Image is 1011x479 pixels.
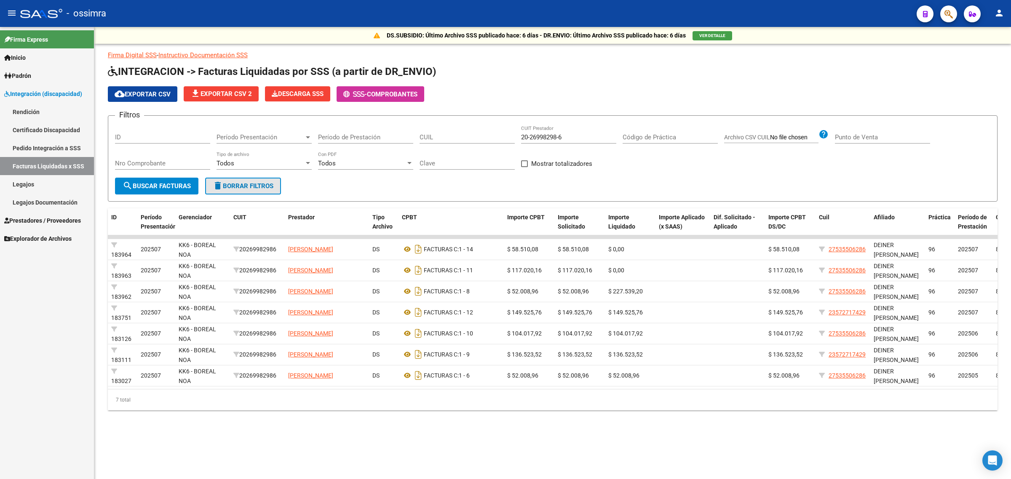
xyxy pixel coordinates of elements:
span: Exportar CSV 2 [190,90,252,98]
mat-icon: delete [213,181,223,191]
span: Prestador [288,214,315,221]
span: Gerenciador [179,214,212,221]
div: 1 - 8 [402,285,500,298]
span: Exportar CSV [115,90,171,98]
datatable-header-cell: Práctica [925,208,955,245]
datatable-header-cell: Prestador [285,208,369,245]
span: DS [372,351,380,358]
span: $ 136.523,52 [507,351,542,358]
i: Descargar documento [413,327,424,340]
span: [PERSON_NAME] [288,309,333,316]
input: Archivo CSV CUIL [770,134,818,141]
datatable-header-cell: CUIT [230,208,285,245]
span: KK6 - BOREAL NOA [179,305,216,321]
span: 96 [928,330,935,337]
div: 1 - 11 [402,263,500,277]
span: Borrar Filtros [213,182,273,190]
span: 23572717429 [829,309,866,316]
datatable-header-cell: Importe Aplicado (x SAAS) [655,208,710,245]
i: Descargar documento [413,242,424,256]
span: [PERSON_NAME] [288,330,333,337]
div: 20269982986 [233,308,281,317]
div: 20269982986 [233,371,281,381]
span: 202507 [141,309,161,316]
span: DEINER [PERSON_NAME] [874,284,919,300]
span: 202507 [141,288,161,295]
h3: Filtros [115,109,144,121]
datatable-header-cell: Importe Solicitado [554,208,605,245]
span: $ 58.510,08 [507,246,538,253]
span: Práctica [928,214,951,221]
span: 27535506286 [829,330,866,337]
span: $ 104.017,92 [768,330,803,337]
mat-icon: menu [7,8,17,18]
span: Explorador de Archivos [4,234,72,243]
span: $ 104.017,92 [507,330,542,337]
mat-icon: file_download [190,88,201,98]
div: 20269982986 [233,287,281,296]
div: 1 - 10 [402,327,500,340]
span: Importe CPBT DS/DC [768,214,806,230]
span: Importe Liquidado [608,214,635,230]
span: [PERSON_NAME] [288,351,333,358]
span: Período Presentación [141,214,177,230]
span: 27535506286 [829,288,866,295]
span: $ 52.008,96 [507,288,538,295]
mat-icon: help [818,129,829,139]
span: Firma Express [4,35,48,44]
span: Período Presentación [217,133,304,141]
span: 27535506286 [829,246,866,253]
div: 1 - 14 [402,242,500,256]
span: Importe Aplicado (x SAAS) [659,214,705,230]
span: 96 [928,246,935,253]
span: $ 136.523,52 [768,351,803,358]
span: $ 52.008,96 [507,372,538,379]
span: $ 149.525,76 [507,309,542,316]
span: 96 [928,309,935,316]
datatable-header-cell: Cuil [816,208,870,245]
span: Período de Prestación [958,214,987,230]
button: Exportar CSV [108,86,177,102]
span: Mostrar totalizadores [531,159,592,169]
app-download-masive: Descarga masiva de comprobantes (adjuntos) [265,86,330,102]
span: FACTURAS C: [424,267,459,274]
button: -Comprobantes [337,86,424,102]
div: 183111 [111,346,134,363]
datatable-header-cell: Afiliado [870,208,925,245]
span: 96 [928,288,935,295]
span: $ 117.020,16 [768,267,803,274]
span: Clave [996,214,1011,221]
span: 23572717429 [829,351,866,358]
span: Cuil [819,214,829,221]
span: KK6 - BOREAL NOA [179,368,216,384]
span: $ 52.008,96 [558,372,589,379]
span: Todos [318,160,336,167]
span: $ 52.008,96 [608,372,639,379]
span: 202507 [958,288,978,295]
mat-icon: search [123,181,133,191]
span: Afiliado [874,214,895,221]
span: FACTURAS C: [424,351,459,358]
span: Todos [217,160,234,167]
span: KK6 - BOREAL NOA [179,326,216,342]
span: FACTURAS C: [424,330,459,337]
div: 20269982986 [233,350,281,359]
span: 96 [928,351,935,358]
span: DEINER [PERSON_NAME] [874,326,919,342]
span: 202505 [958,372,978,379]
span: DS [372,267,380,274]
span: CUIT [233,214,246,221]
span: DEINER [PERSON_NAME] [874,347,919,363]
datatable-header-cell: Importe CPBT DS/DC [765,208,816,245]
span: $ 117.020,16 [558,267,592,274]
span: $ 58.510,08 [768,246,800,253]
span: $ 104.017,92 [608,330,643,337]
span: DS [372,330,380,337]
div: 183964 [111,240,134,258]
datatable-header-cell: Gerenciador [175,208,230,245]
div: 7 total [108,389,998,410]
span: 202507 [958,246,978,253]
span: Tipo Archivo [372,214,393,230]
span: DEINER [PERSON_NAME] [874,368,919,384]
span: Archivo CSV CUIL [724,134,770,141]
